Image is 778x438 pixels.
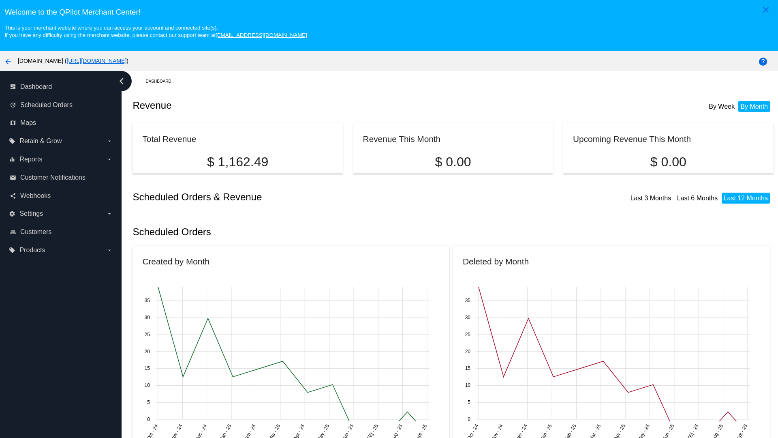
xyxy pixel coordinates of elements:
text: 5 [468,399,470,405]
text: 10 [465,382,471,388]
h2: Created by Month [142,257,209,266]
h2: Scheduled Orders [133,226,453,238]
i: chevron_left [115,75,128,88]
p: $ 0.00 [573,155,763,170]
text: 5 [147,399,150,405]
h2: Total Revenue [142,134,196,144]
i: arrow_drop_down [106,210,113,217]
a: [EMAIL_ADDRESS][DOMAIN_NAME] [216,32,307,38]
text: 10 [145,382,150,388]
text: 15 [465,365,471,371]
i: share [10,193,16,199]
h2: Revenue [133,100,453,111]
a: dashboard Dashboard [10,80,113,93]
i: local_offer [9,247,15,253]
p: $ 1,162.49 [142,155,333,170]
span: Products [19,247,45,254]
a: Dashboard [145,75,178,88]
h2: Revenue This Month [363,134,441,144]
mat-icon: help [758,57,768,67]
span: [DOMAIN_NAME] ( ) [18,58,128,64]
i: equalizer [9,156,15,163]
i: arrow_drop_down [106,156,113,163]
i: local_offer [9,138,15,144]
span: Retain & Grow [19,137,62,145]
h3: Welcome to the QPilot Merchant Center! [4,8,773,17]
a: [URL][DOMAIN_NAME] [66,58,126,64]
span: Dashboard [20,83,52,90]
text: 25 [465,332,471,337]
i: dashboard [10,84,16,90]
span: Customers [20,228,51,236]
i: settings [9,210,15,217]
span: Settings [19,210,43,217]
text: 20 [145,349,150,354]
text: 15 [145,365,150,371]
span: Reports [19,156,42,163]
i: arrow_drop_down [106,138,113,144]
a: Last 3 Months [631,195,671,202]
text: 35 [465,298,471,303]
text: 30 [465,315,471,320]
a: share Webhooks [10,189,113,202]
h2: Deleted by Month [463,257,529,266]
a: Last 12 Months [724,195,768,202]
h2: Scheduled Orders & Revenue [133,191,453,203]
small: This is your merchant website where you can access your account and connected site(s). If you hav... [4,25,307,38]
p: $ 0.00 [363,155,543,170]
text: 25 [145,332,150,337]
li: By Week [707,101,737,112]
i: update [10,102,16,108]
a: update Scheduled Orders [10,99,113,112]
span: Maps [20,119,36,127]
li: By Month [738,101,770,112]
i: email [10,174,16,181]
a: email Customer Notifications [10,171,113,184]
a: map Maps [10,116,113,129]
span: Webhooks [20,192,51,200]
text: 0 [147,417,150,422]
span: Scheduled Orders [20,101,73,109]
text: 35 [145,298,150,303]
mat-icon: close [761,5,771,15]
a: Last 6 Months [677,195,718,202]
h2: Upcoming Revenue This Month [573,134,691,144]
text: 0 [468,417,470,422]
span: Customer Notifications [20,174,85,181]
i: people_outline [10,229,16,235]
mat-icon: arrow_back [3,57,13,67]
a: people_outline Customers [10,225,113,238]
text: 20 [465,349,471,354]
text: 30 [145,315,150,320]
i: map [10,120,16,126]
i: arrow_drop_down [106,247,113,253]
